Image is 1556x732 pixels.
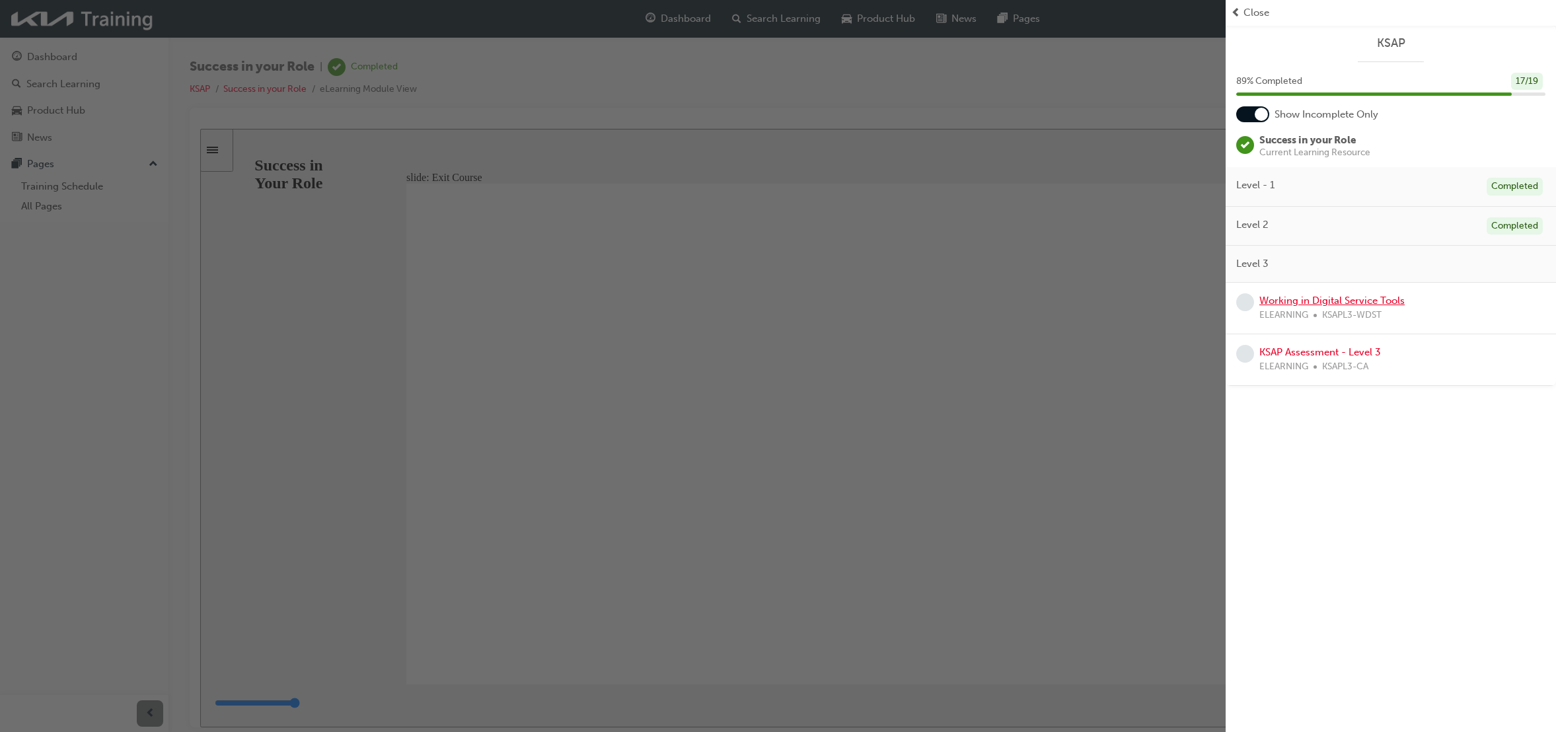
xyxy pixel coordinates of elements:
[1231,5,1551,20] button: prev-iconClose
[1259,134,1356,146] span: Success in your Role
[1236,217,1269,233] span: Level 2
[7,556,1180,599] div: playback controls
[1240,558,1259,597] button: Enter full-screen mode
[1231,5,1241,20] span: prev-icon
[1236,256,1269,272] span: Level 3
[1236,74,1302,89] span: 89 % Completed
[1259,308,1308,323] span: ELEARNING
[1213,584,1238,619] label: Zoom to fit
[1259,295,1405,307] a: Working in Digital Service Tools
[1160,567,1180,587] button: replay
[1275,107,1378,122] span: Show Incomplete Only
[1487,217,1543,235] div: Completed
[1188,583,1273,594] input: volume
[1240,556,1318,599] nav: slide navigation
[1259,359,1308,375] span: ELEARNING
[1236,345,1254,363] span: learningRecordVerb_NONE-icon
[1266,567,1318,587] button: previous
[1487,178,1543,196] div: Completed
[15,569,100,579] input: slide progress
[1213,567,1234,584] button: Settings
[1236,293,1254,311] span: learningRecordVerb_NONE-icon
[1322,308,1382,323] span: KSAPL3-WDST
[1284,575,1308,585] span: PREV
[1243,5,1269,20] span: Close
[1511,73,1543,91] div: 17 / 19
[1259,148,1370,157] span: Current Learning Resource
[1322,359,1368,375] span: KSAPL3-CA
[1259,346,1381,358] a: KSAP Assessment - Level 3
[1236,178,1275,193] span: Level - 1
[1236,136,1254,154] span: learningRecordVerb_COMPLETE-icon
[1236,36,1545,51] a: KSAP
[1180,556,1233,599] div: misc controls
[1187,567,1208,582] button: Mute (Ctrl+Alt+M)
